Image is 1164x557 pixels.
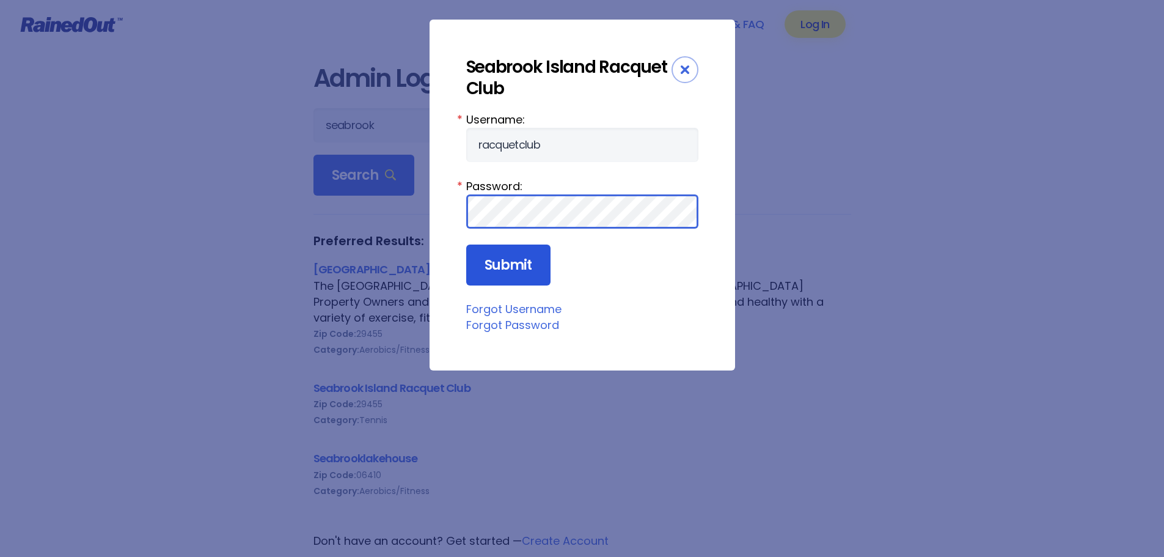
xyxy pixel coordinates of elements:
a: Forgot Password [466,317,559,333]
label: Username: [466,111,698,128]
div: Seabrook Island Racquet Club [466,56,672,99]
label: Password: [466,178,698,194]
input: Submit [466,245,551,286]
a: Forgot Username [466,301,562,317]
div: Close [672,56,698,83]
